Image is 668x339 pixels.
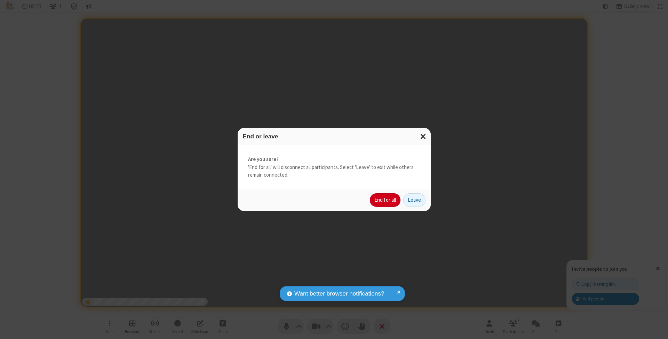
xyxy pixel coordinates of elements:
button: End for all [370,193,400,207]
span: Want better browser notifications? [294,289,384,298]
button: Leave [403,193,426,207]
h3: End or leave [243,133,426,140]
div: 'End for all' will disconnect all participants. Select 'Leave' to exit while others remain connec... [238,145,431,189]
button: Close modal [416,128,431,145]
strong: Are you sure? [248,155,420,163]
